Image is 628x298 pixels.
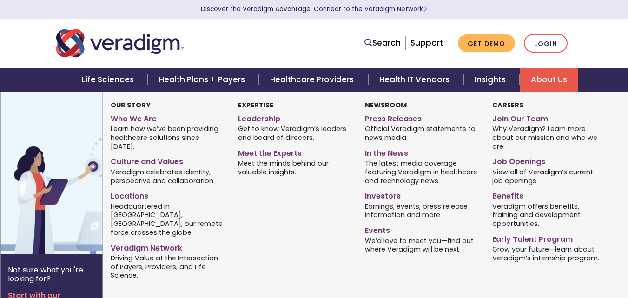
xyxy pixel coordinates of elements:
a: About Us [520,68,578,92]
a: Search [364,37,401,49]
span: Headquartered in [GEOGRAPHIC_DATA], [GEOGRAPHIC_DATA], our remote force crosses the globe. [111,201,224,237]
a: Veradigm Network [111,240,224,253]
a: Investors [365,188,478,201]
a: Benefits [492,188,605,201]
a: Login [524,34,568,53]
a: Press Releases [365,111,478,124]
a: Culture and Values [111,153,224,167]
img: Vector image of Veradigm’s Story [0,92,150,254]
a: Health IT Vendors [368,68,463,92]
span: Driving Value at the Intersection of Payers, Providers, and Life Science. [111,253,224,280]
img: Veradigm logo [56,28,184,59]
span: Meet the minds behind our valuable insights. [238,159,351,177]
a: Who We Are [111,111,224,124]
a: Support [410,37,443,48]
a: Insights [463,68,520,92]
a: Join Our Team [492,111,605,124]
span: Official Veradigm statements to news media. [365,124,478,142]
a: In the News [365,145,478,159]
a: Events [365,222,478,236]
span: View all of Veradigm’s current job openings. [492,167,605,185]
span: Learn More [423,5,427,13]
a: Job Openings [492,153,605,167]
strong: Careers [492,100,523,110]
span: Get to know Veradigm’s leaders and board of direcors. [238,124,351,142]
a: Discover the Veradigm Advantage: Connect to the Veradigm NetworkLearn More [201,5,427,13]
span: Learn how we’ve been providing healthcare solutions since [DATE]. [111,124,224,151]
a: Healthcare Providers [259,68,368,92]
a: Leadership [238,111,351,124]
span: We’d love to meet you—find out where Veradigm will be next. [365,236,478,254]
a: Early Talent Program [492,231,605,245]
span: Veradigm celebrates identity, perspective and collaboration. [111,167,224,185]
a: Meet the Experts [238,145,351,159]
a: Locations [111,188,224,201]
strong: Newsroom [365,100,407,110]
strong: Our Story [111,100,151,110]
p: Not sure what you're looking for? [8,265,95,283]
span: Grow your future—learn about Veradigm’s internship program. [492,245,605,263]
span: Earnings, events, press release information and more. [365,201,478,219]
span: The latest media coverage featuring Veradigm in healthcare and technology news. [365,159,478,185]
strong: Expertise [238,100,273,110]
a: Life Sciences [71,68,148,92]
span: Veradigm offers benefits, training and development opportunities. [492,201,605,228]
span: Why Veradigm? Learn more about our mission and who we are. [492,124,605,151]
a: Health Plans + Payers [148,68,259,92]
a: Get Demo [458,34,515,53]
